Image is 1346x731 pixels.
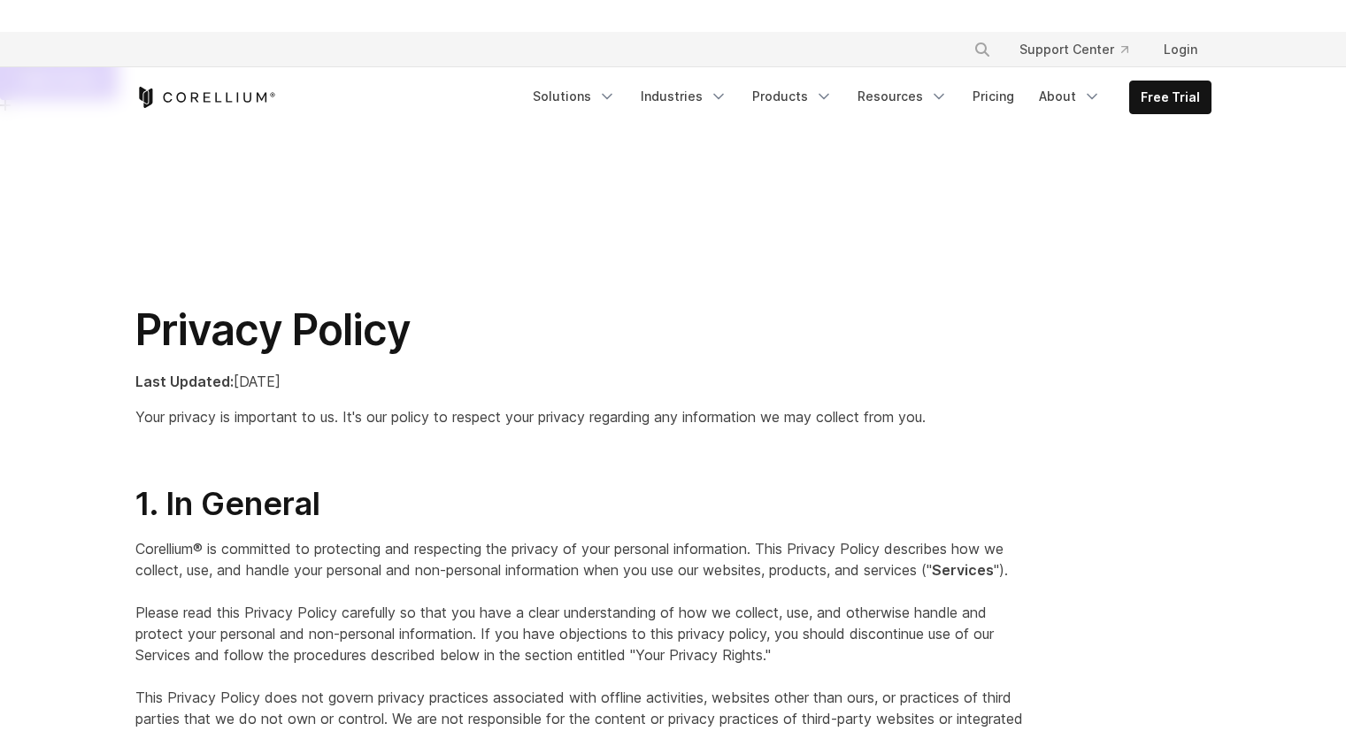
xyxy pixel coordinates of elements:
p: Your privacy is important to us. It's our policy to respect your privacy regarding any informatio... [135,406,1027,427]
div: Navigation Menu [952,34,1211,65]
a: Free Trial [1130,81,1211,113]
a: Corellium Home [135,87,276,108]
a: Login [1150,34,1211,65]
a: Solutions [522,81,627,112]
h1: Privacy Policy [135,304,1027,357]
a: About [1028,81,1111,112]
a: Support Center [1005,34,1142,65]
div: Navigation Menu [522,81,1211,114]
a: Products [742,81,843,112]
a: Pricing [962,81,1025,112]
h2: 1. In General [135,484,1027,524]
button: Search [966,34,998,65]
a: Resources [847,81,958,112]
a: Industries [630,81,738,112]
strong: Last Updated: [135,373,234,390]
strong: Services [932,561,994,579]
p: [DATE] [135,371,1027,392]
